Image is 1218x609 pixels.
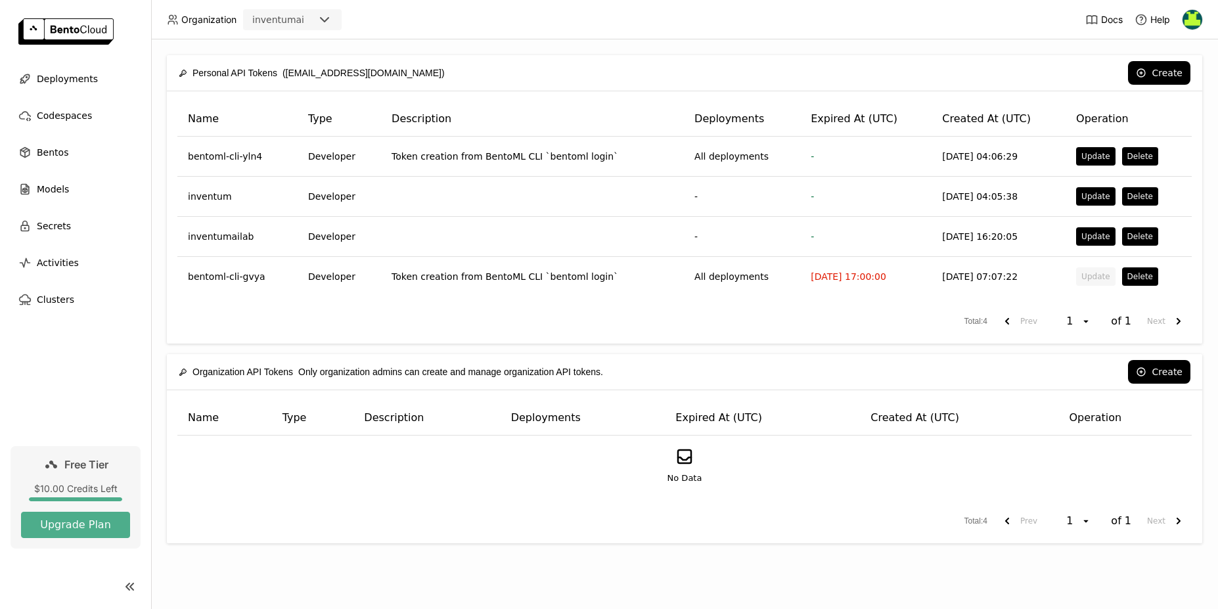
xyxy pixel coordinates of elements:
th: Deployments [684,102,800,137]
span: Bentos [37,145,68,160]
button: Delete [1122,187,1158,206]
button: Upgrade Plan [21,512,130,538]
td: Token creation from BentoML CLI `bentoml login` [381,137,684,177]
span: - [811,151,814,162]
span: Models [37,181,69,197]
td: Developer [298,137,381,177]
div: Only organization admins can create and manage organization API tokens. [179,358,603,386]
img: Talgat Bektleuov [1183,10,1202,30]
a: Free Tier$10.00 Credits LeftUpgrade Plan [11,446,141,549]
button: Create [1128,360,1190,384]
span: - [811,191,814,202]
span: of 1 [1111,315,1131,328]
th: Expired At (UTC) [665,401,860,436]
svg: open [1081,516,1091,526]
td: Developer [298,177,381,217]
div: inventumai [252,13,304,26]
a: Docs [1085,13,1123,26]
td: - [684,177,800,217]
th: Expired At (UTC) [800,102,932,137]
th: Name [177,401,272,436]
td: All deployments [684,257,800,296]
span: [DATE] 17:00:00 [811,271,886,282]
div: $10.00 Credits Left [21,483,130,495]
td: inventumailab [177,217,298,257]
a: Clusters [11,286,141,313]
span: Organization [181,14,237,26]
button: Update [1076,187,1115,206]
th: Operation [1058,401,1192,436]
button: next page. current page 1 of 1 [1142,509,1192,533]
td: Token creation from BentoML CLI `bentoml login` [381,257,684,296]
button: Update [1076,147,1115,166]
th: Deployments [501,401,665,436]
span: of 1 [1111,514,1131,528]
span: Total : 4 [964,515,987,528]
a: Codespaces [11,102,141,129]
button: Delete [1122,267,1158,286]
td: [DATE] 04:06:29 [932,137,1066,177]
button: Delete [1122,227,1158,246]
span: Activities [37,255,79,271]
span: Help [1150,14,1170,26]
th: Created At (UTC) [932,102,1066,137]
th: Description [381,102,684,137]
th: Name [177,102,298,137]
span: No Data [667,472,702,485]
span: Organization API Tokens [192,365,293,379]
img: logo [18,18,114,45]
div: Help [1135,13,1170,26]
a: Bentos [11,139,141,166]
a: Activities [11,250,141,276]
span: Total : 4 [964,315,987,328]
button: Delete [1122,147,1158,166]
span: Deployments [37,71,98,87]
button: Create [1128,61,1190,85]
td: inventum [177,177,298,217]
td: bentoml-cli-gvya [177,257,298,296]
button: Update [1076,227,1115,246]
th: Operation [1066,102,1192,137]
div: 1 [1062,514,1081,528]
span: Clusters [37,292,74,307]
th: Created At (UTC) [860,401,1058,436]
div: 1 [1062,315,1081,328]
th: Type [298,102,381,137]
td: Developer [298,257,381,296]
span: Codespaces [37,108,92,124]
td: bentoml-cli-yln4 [177,137,298,177]
td: Developer [298,217,381,257]
button: previous page. current page 1 of 1 [994,309,1043,333]
span: Personal API Tokens [192,66,277,80]
td: [DATE] 07:07:22 [932,257,1066,296]
button: next page. current page 1 of 1 [1142,309,1192,333]
a: Secrets [11,213,141,239]
span: - [811,231,814,242]
button: previous page. current page 1 of 1 [994,509,1043,533]
th: Type [272,401,354,436]
a: Models [11,176,141,202]
span: Free Tier [64,458,108,471]
td: [DATE] 16:20:05 [932,217,1066,257]
span: Docs [1101,14,1123,26]
td: - [684,217,800,257]
input: Selected inventumai. [305,14,307,27]
div: ([EMAIL_ADDRESS][DOMAIN_NAME]) [179,59,445,87]
span: Secrets [37,218,71,234]
button: Update [1076,267,1115,286]
td: All deployments [684,137,800,177]
a: Deployments [11,66,141,92]
svg: open [1081,316,1091,327]
td: [DATE] 04:05:38 [932,177,1066,217]
th: Description [353,401,500,436]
